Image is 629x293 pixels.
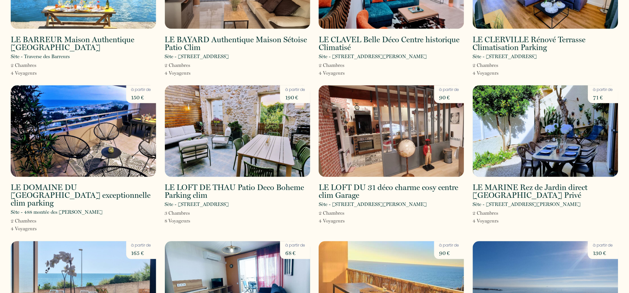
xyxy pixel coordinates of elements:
[11,69,37,77] p: 4 Voyageur
[165,184,310,199] h2: LE LOFT DE THAU Patio Deco Boheme Parking clim
[473,36,618,51] h2: LE CLERVILLE Rénové Terrasse Climatisation Parking
[342,62,344,68] span: s
[165,85,310,177] img: rental-image
[439,87,459,93] p: à partir de
[189,218,191,224] span: s
[35,70,37,76] span: s
[497,218,499,224] span: s
[473,69,499,77] p: 4 Voyageur
[473,210,499,217] p: 2 Chambre
[11,53,70,60] p: Sète - Traverse des Barreurs
[319,61,345,69] p: 2 Chambre
[285,93,305,102] p: 190 €
[131,243,151,249] p: à partir de
[343,218,345,224] span: s
[473,217,499,225] p: 4 Voyageur
[439,249,459,258] p: 90 €
[593,249,613,258] p: 130 €
[285,243,305,249] p: à partir de
[165,201,229,209] p: Sète - [STREET_ADDRESS]
[319,217,345,225] p: 4 Voyageur
[11,225,37,233] p: 4 Voyageur
[285,249,305,258] p: 68 €
[11,184,156,207] h2: LE DOMAINE DU [GEOGRAPHIC_DATA] exceptionnelle clim parking
[593,93,613,102] p: 71 €
[131,93,151,102] p: 150 €
[11,209,103,216] p: Sète - 488 montée des [PERSON_NAME]
[188,210,190,216] span: s
[11,85,156,177] img: rental-image
[319,184,464,199] h2: LE LOFT DU 31 déco charme cosy centre clim Garage
[131,249,151,258] p: 165 €
[319,36,464,51] h2: LE CLAVEL Belle Déco Centre historique Climatisé
[473,201,581,209] p: Sète - [STREET_ADDRESS][PERSON_NAME]
[439,243,459,249] p: à partir de
[165,217,191,225] p: 8 Voyageur
[342,210,344,216] span: s
[593,243,613,249] p: à partir de
[11,36,156,51] h2: LE BARREUR Maison Authentique [GEOGRAPHIC_DATA]
[497,210,499,216] span: s
[189,62,191,68] span: s
[319,210,345,217] p: 2 Chambre
[439,93,459,102] p: 90 €
[189,70,191,76] span: s
[34,62,36,68] span: s
[319,201,427,209] p: Sète - [STREET_ADDRESS][PERSON_NAME]
[35,226,37,232] span: s
[343,70,345,76] span: s
[165,36,310,51] h2: LE BAYARD Authentique Maison Sétoise Patio Clim
[497,62,499,68] span: s
[497,70,499,76] span: s
[11,217,37,225] p: 2 Chambre
[319,85,464,177] img: rental-image
[473,85,618,177] img: rental-image
[131,87,151,93] p: à partir de
[319,53,427,60] p: Sète - [STREET_ADDRESS][PERSON_NAME]
[165,210,191,217] p: 3 Chambre
[593,87,613,93] p: à partir de
[319,69,345,77] p: 4 Voyageur
[165,61,191,69] p: 2 Chambre
[34,218,36,224] span: s
[165,69,191,77] p: 4 Voyageur
[165,53,229,60] p: Sète - [STREET_ADDRESS]
[473,61,499,69] p: 2 Chambre
[473,184,618,199] h2: LE MARINE Rez de Jardin direct [GEOGRAPHIC_DATA] Privé
[11,61,37,69] p: 2 Chambre
[285,87,305,93] p: à partir de
[473,53,537,60] p: Sète - [STREET_ADDRESS]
